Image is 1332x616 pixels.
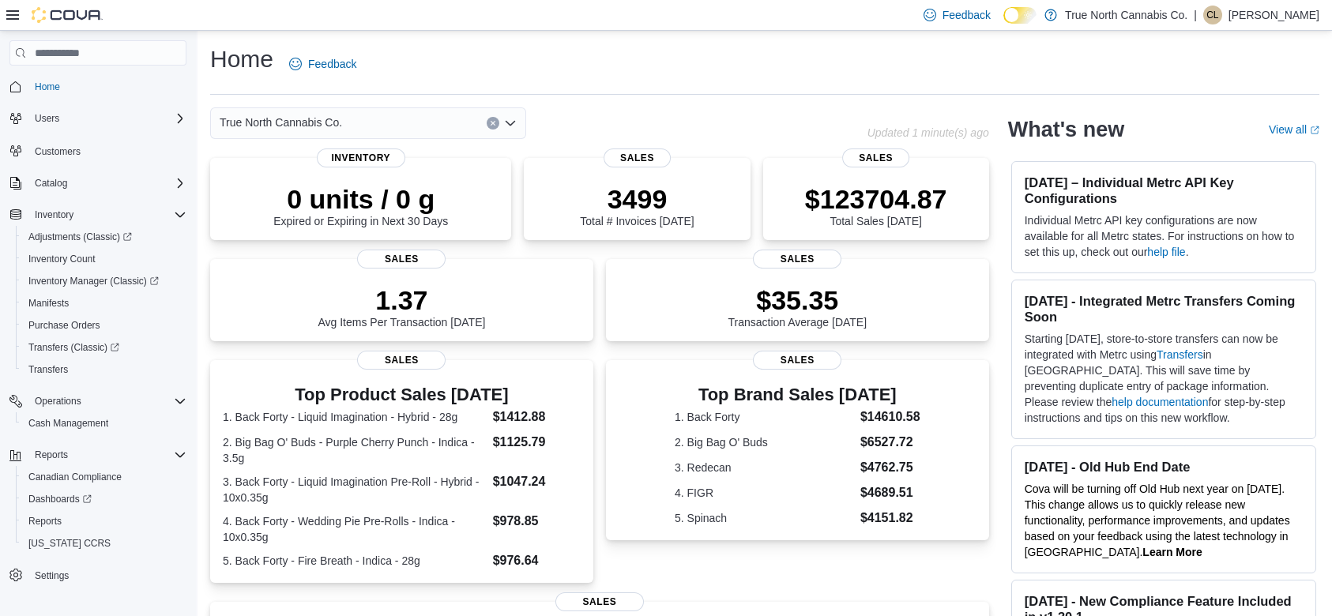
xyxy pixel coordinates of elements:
span: Manifests [28,297,69,310]
a: Manifests [22,294,75,313]
dt: 5. Spinach [675,510,854,526]
button: Manifests [16,292,193,314]
span: Reports [28,515,62,528]
button: Clear input [487,117,499,130]
span: Transfers (Classic) [22,338,186,357]
span: Manifests [22,294,186,313]
span: [US_STATE] CCRS [28,537,111,550]
span: Purchase Orders [28,319,100,332]
a: help file [1147,246,1185,258]
p: Starting [DATE], store-to-store transfers can now be integrated with Metrc using in [GEOGRAPHIC_D... [1025,331,1303,426]
div: Total # Invoices [DATE] [580,183,694,227]
span: Home [28,77,186,96]
button: Purchase Orders [16,314,193,336]
span: Canadian Compliance [28,471,122,483]
a: Inventory Count [22,250,102,269]
p: | [1194,6,1197,24]
h3: Top Brand Sales [DATE] [675,385,920,404]
div: Total Sales [DATE] [805,183,947,227]
span: Sales [357,351,446,370]
dd: $6527.72 [860,433,920,452]
a: Customers [28,142,87,161]
button: Reports [3,444,193,466]
p: True North Cannabis Co. [1065,6,1187,24]
span: Customers [35,145,81,158]
button: Inventory [28,205,80,224]
button: Transfers [16,359,193,381]
button: Inventory Count [16,248,193,270]
dt: 5. Back Forty - Fire Breath - Indica - 28g [223,553,487,569]
span: Settings [28,565,186,585]
a: Purchase Orders [22,316,107,335]
button: Customers [3,139,193,162]
div: Avg Items Per Transaction [DATE] [318,284,485,329]
dt: 3. Redecan [675,460,854,475]
span: Sales [604,148,672,167]
button: Operations [28,392,88,411]
a: Inventory Manager (Classic) [16,270,193,292]
span: True North Cannabis Co. [220,113,342,132]
h3: [DATE] - Old Hub End Date [1025,459,1303,475]
span: Cash Management [28,417,108,430]
span: Operations [35,395,81,408]
a: Cash Management [22,414,115,433]
a: Dashboards [16,488,193,510]
h2: What's new [1008,117,1124,142]
span: Reports [22,512,186,531]
dd: $14610.58 [860,408,920,426]
a: Inventory Manager (Classic) [22,272,165,291]
span: Inventory Manager (Classic) [28,275,159,287]
span: Catalog [28,174,186,193]
button: Users [3,107,193,130]
button: Catalog [3,172,193,194]
dd: $1047.24 [493,472,581,491]
p: $35.35 [728,284,867,316]
dt: 1. Back Forty [675,409,854,425]
button: Reports [16,510,193,532]
a: Settings [28,566,75,585]
button: Home [3,75,193,98]
h3: [DATE] - Integrated Metrc Transfers Coming Soon [1025,293,1303,325]
span: Cova will be turning off Old Hub next year on [DATE]. This change allows us to quickly release ne... [1025,483,1290,558]
a: Feedback [283,48,363,80]
dd: $4151.82 [860,509,920,528]
div: Charity Larocque [1203,6,1222,24]
a: Transfers [1157,348,1203,361]
span: Operations [28,392,186,411]
a: Home [28,77,66,96]
button: Settings [3,564,193,587]
span: Customers [28,141,186,160]
p: 0 units / 0 g [273,183,448,215]
span: Transfers (Classic) [28,341,119,354]
p: Individual Metrc API key configurations are now available for all Metrc states. For instructions ... [1025,212,1303,260]
span: CL [1206,6,1218,24]
dt: 2. Big Bag O' Buds [675,434,854,450]
p: 3499 [580,183,694,215]
span: Users [35,112,59,125]
dd: $976.64 [493,551,581,570]
a: Canadian Compliance [22,468,128,486]
span: Sales [753,250,841,269]
a: Transfers [22,360,74,379]
button: Operations [3,390,193,412]
dt: 3. Back Forty - Liquid Imagination Pre-Roll - Hybrid - 10x0.35g [223,474,487,505]
button: Users [28,109,66,128]
span: Sales [357,250,446,269]
span: Cash Management [22,414,186,433]
dt: 4. Back Forty - Wedding Pie Pre-Rolls - Indica - 10x0.35g [223,513,487,545]
span: Settings [35,569,69,582]
dd: $1412.88 [493,408,581,426]
span: Sales [555,592,644,611]
a: Learn More [1142,546,1202,558]
span: Reports [28,445,186,464]
span: Inventory Manager (Classic) [22,272,186,291]
p: $123704.87 [805,183,947,215]
span: Reports [35,449,68,461]
span: Washington CCRS [22,534,186,553]
p: 1.37 [318,284,485,316]
a: help documentation [1112,396,1208,408]
button: Catalog [28,174,73,193]
button: Canadian Compliance [16,466,193,488]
